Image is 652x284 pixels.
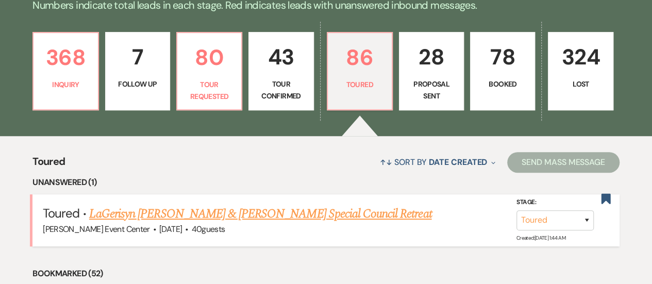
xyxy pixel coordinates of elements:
[406,40,457,74] p: 28
[470,32,535,110] a: 78Booked
[192,224,225,235] span: 40 guests
[555,40,606,74] p: 324
[516,197,594,208] label: Stage:
[334,79,386,90] p: Toured
[112,40,163,74] p: 7
[43,224,149,235] span: [PERSON_NAME] Event Center
[32,32,98,110] a: 368Inquiry
[406,78,457,102] p: Proposal Sent
[112,78,163,90] p: Follow Up
[43,205,79,221] span: Toured
[159,224,182,235] span: [DATE]
[555,78,606,90] p: Lost
[105,32,170,110] a: 7Follow Up
[248,32,313,110] a: 43Tour Confirmed
[516,235,565,241] span: Created: [DATE] 1:44 AM
[176,32,242,110] a: 80Tour Requested
[429,157,487,168] span: Date Created
[40,79,91,90] p: Inquiry
[255,78,307,102] p: Tour Confirmed
[327,32,393,110] a: 86Toured
[399,32,464,110] a: 28Proposal Sent
[376,148,499,176] button: Sort By Date Created
[380,157,392,168] span: ↑↓
[183,79,235,102] p: Tour Requested
[32,154,65,176] span: Toured
[89,205,432,223] a: LaGerisyn [PERSON_NAME] & [PERSON_NAME] Special Council Retreat
[40,40,91,75] p: 368
[548,32,613,110] a: 324Lost
[255,40,307,74] p: 43
[477,40,528,74] p: 78
[32,267,620,280] li: Bookmarked (52)
[507,152,620,173] button: Send Mass Message
[183,40,235,75] p: 80
[32,176,620,189] li: Unanswered (1)
[477,78,528,90] p: Booked
[334,40,386,75] p: 86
